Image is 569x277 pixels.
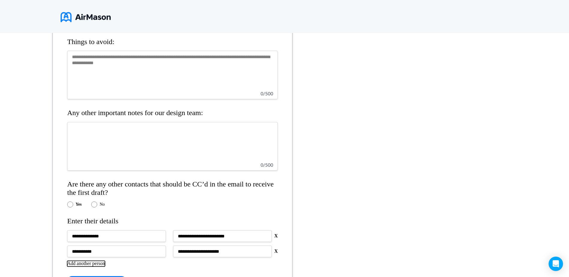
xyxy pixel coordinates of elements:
[61,10,111,25] img: logo
[67,261,105,266] button: Add another person
[100,202,105,207] label: No
[549,257,563,271] div: Open Intercom Messenger
[67,180,278,197] h4: Are there any other contacts that should be CC’d in the email to receive the first draft?
[261,91,273,96] span: 0 / 500
[274,233,278,239] button: X
[67,217,278,225] h4: Enter their details
[261,162,273,168] span: 0 / 500
[67,109,278,117] h4: Any other important notes for our design team:
[274,249,278,254] button: X
[76,202,82,207] label: Yes
[67,38,278,46] h4: Things to avoid:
